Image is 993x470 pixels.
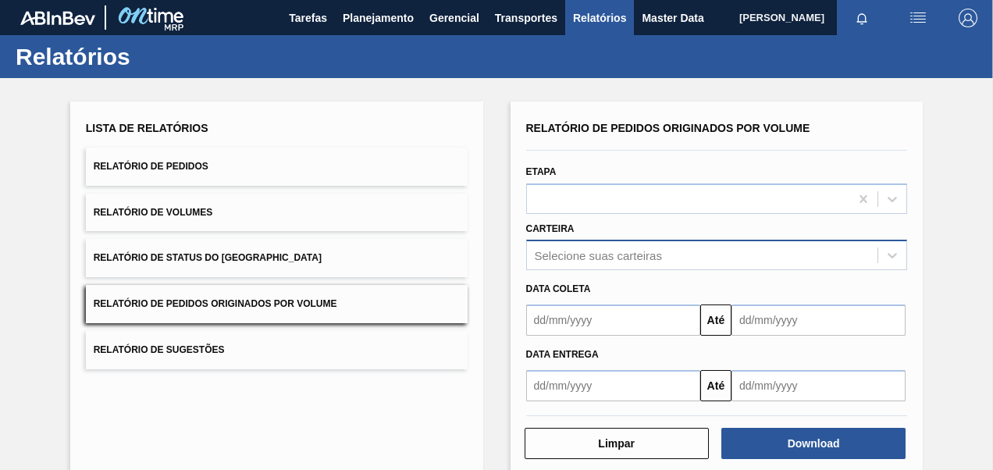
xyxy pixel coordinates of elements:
[535,249,662,262] div: Selecione suas carteiras
[526,166,557,177] label: Etapa
[94,344,225,355] span: Relatório de Sugestões
[86,194,468,232] button: Relatório de Volumes
[495,9,557,27] span: Transportes
[526,223,575,234] label: Carteira
[343,9,414,27] span: Planejamento
[642,9,703,27] span: Master Data
[526,283,591,294] span: Data coleta
[94,161,208,172] span: Relatório de Pedidos
[94,252,322,263] span: Relatório de Status do [GEOGRAPHIC_DATA]
[289,9,327,27] span: Tarefas
[525,428,709,459] button: Limpar
[16,48,293,66] h1: Relatórios
[700,304,731,336] button: Até
[909,9,927,27] img: userActions
[573,9,626,27] span: Relatórios
[86,285,468,323] button: Relatório de Pedidos Originados por Volume
[721,428,906,459] button: Download
[526,122,810,134] span: Relatório de Pedidos Originados por Volume
[94,207,212,218] span: Relatório de Volumes
[20,11,95,25] img: TNhmsLtSVTkK8tSr43FrP2fwEKptu5GPRR3wAAAABJRU5ErkJggg==
[526,370,700,401] input: dd/mm/yyyy
[526,304,700,336] input: dd/mm/yyyy
[959,9,977,27] img: Logout
[86,331,468,369] button: Relatório de Sugestões
[731,370,906,401] input: dd/mm/yyyy
[86,122,208,134] span: Lista de Relatórios
[86,148,468,186] button: Relatório de Pedidos
[526,349,599,360] span: Data Entrega
[731,304,906,336] input: dd/mm/yyyy
[429,9,479,27] span: Gerencial
[86,239,468,277] button: Relatório de Status do [GEOGRAPHIC_DATA]
[700,370,731,401] button: Até
[94,298,337,309] span: Relatório de Pedidos Originados por Volume
[837,7,887,29] button: Notificações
